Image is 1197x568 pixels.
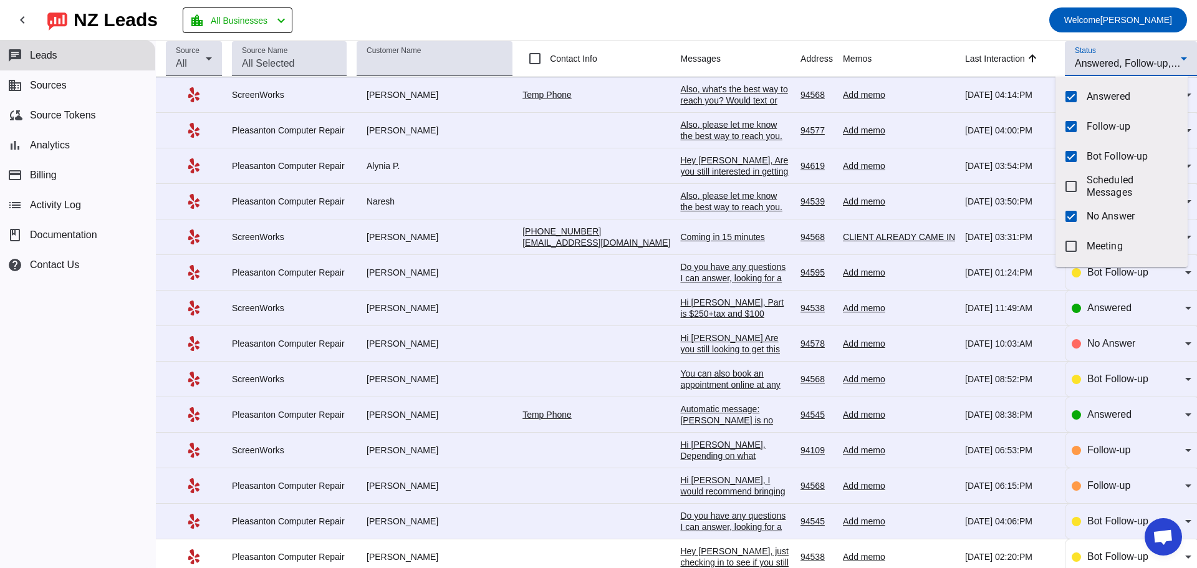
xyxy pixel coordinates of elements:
[1087,240,1178,253] span: Meeting
[1087,150,1178,163] span: Bot Follow-up
[1087,90,1178,103] span: Answered
[1087,120,1178,133] span: Follow-up
[1087,174,1178,199] span: Scheduled Messages
[1087,210,1178,223] span: No Answer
